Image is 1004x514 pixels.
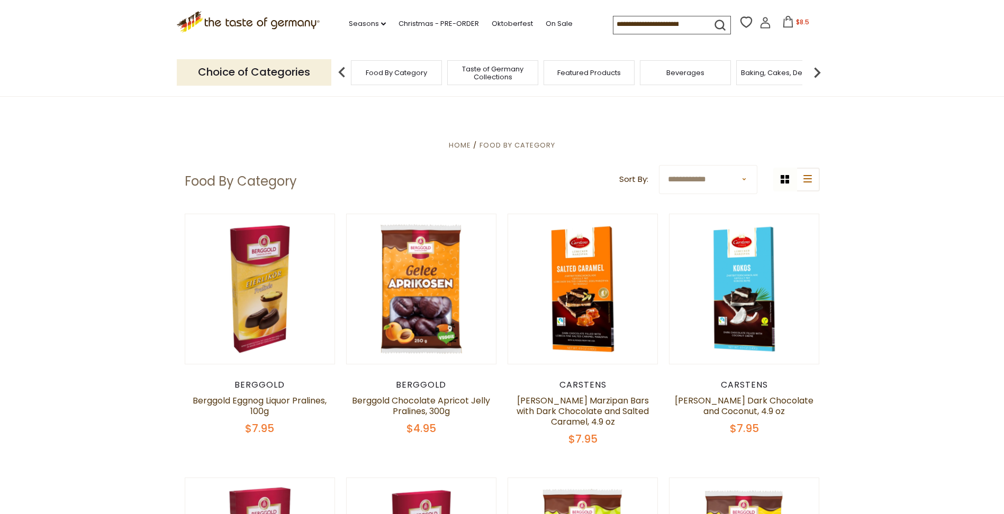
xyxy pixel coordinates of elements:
a: Beverages [666,69,704,77]
a: Food By Category [366,69,427,77]
a: Featured Products [557,69,621,77]
a: Home [449,140,471,150]
img: previous arrow [331,62,352,83]
img: Berggold Chocolate Apricot Jelly Pralines, 300g [347,214,496,364]
span: $8.5 [796,17,809,26]
div: Berggold [346,380,497,390]
a: Berggold Chocolate Apricot Jelly Pralines, 300g [352,394,490,417]
a: Oktoberfest [492,18,533,30]
img: Carstens Luebecker Dark Chocolate and Coconut, 4.9 oz [670,214,819,364]
img: next arrow [807,62,828,83]
a: [PERSON_NAME] Dark Chocolate and Coconut, 4.9 oz [675,394,813,417]
a: Food By Category [480,140,555,150]
a: Berggold Eggnog Liquor Pralines, 100g [193,394,327,417]
p: Choice of Categories [177,59,331,85]
a: Seasons [349,18,386,30]
div: Berggold [185,380,336,390]
span: $7.95 [730,421,759,436]
h1: Food By Category [185,173,297,189]
a: On Sale [546,18,573,30]
label: Sort By: [619,173,648,186]
a: Baking, Cakes, Desserts [741,69,823,77]
span: $7.95 [568,432,598,446]
button: $8.5 [773,16,818,32]
a: Taste of Germany Collections [450,65,535,81]
img: Carstens Luebecker Marzipan Bars with Dark Chocolate and Salted Caramel, 4.9 oz [508,214,658,364]
a: Christmas - PRE-ORDER [399,18,479,30]
span: $7.95 [245,421,274,436]
div: Carstens [508,380,658,390]
div: Carstens [669,380,820,390]
img: Berggold Eggnog Liquor Pralines, 100g [185,214,335,364]
a: [PERSON_NAME] Marzipan Bars with Dark Chocolate and Salted Caramel, 4.9 oz [517,394,649,428]
span: $4.95 [406,421,436,436]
